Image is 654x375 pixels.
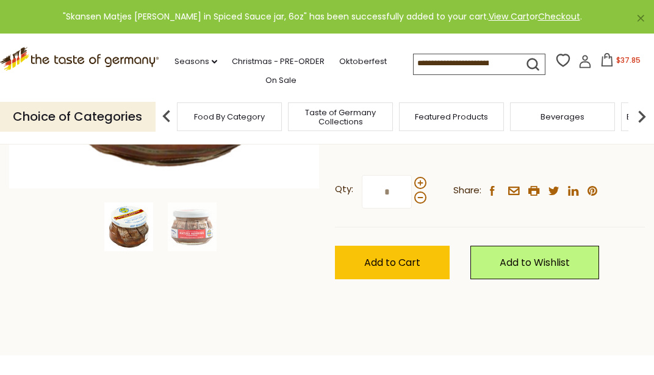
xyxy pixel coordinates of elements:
a: × [637,15,644,22]
span: Share: [453,183,481,198]
span: Add to Cart [364,255,420,270]
a: Oktoberfest [339,55,387,68]
a: Seasons [174,55,217,68]
img: previous arrow [154,104,179,129]
div: "Skansen Matjes [PERSON_NAME] in Spiced Sauce jar, 6oz" has been successfully added to your cart.... [10,10,634,24]
a: Checkout [538,10,580,23]
strong: Qty: [335,182,353,197]
a: Christmas - PRE-ORDER [232,55,325,68]
a: On Sale [265,74,296,87]
img: Skansen Matjes Herring in Spiced Sauce jar, 6oz [168,202,217,251]
a: Food By Category [194,112,265,121]
img: next arrow [630,104,654,129]
a: Taste of Germany Collections [292,108,389,126]
button: $37.85 [594,53,646,71]
a: Featured Products [415,112,488,121]
a: Beverages [541,112,584,121]
img: Skansen Matjes Herring in Spiced Sauce jar, 6oz [104,202,153,251]
button: Add to Cart [335,246,450,279]
a: Add to Wishlist [470,246,599,279]
input: Qty: [362,175,412,209]
a: View Cart [489,10,530,23]
span: $37.85 [616,55,641,65]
